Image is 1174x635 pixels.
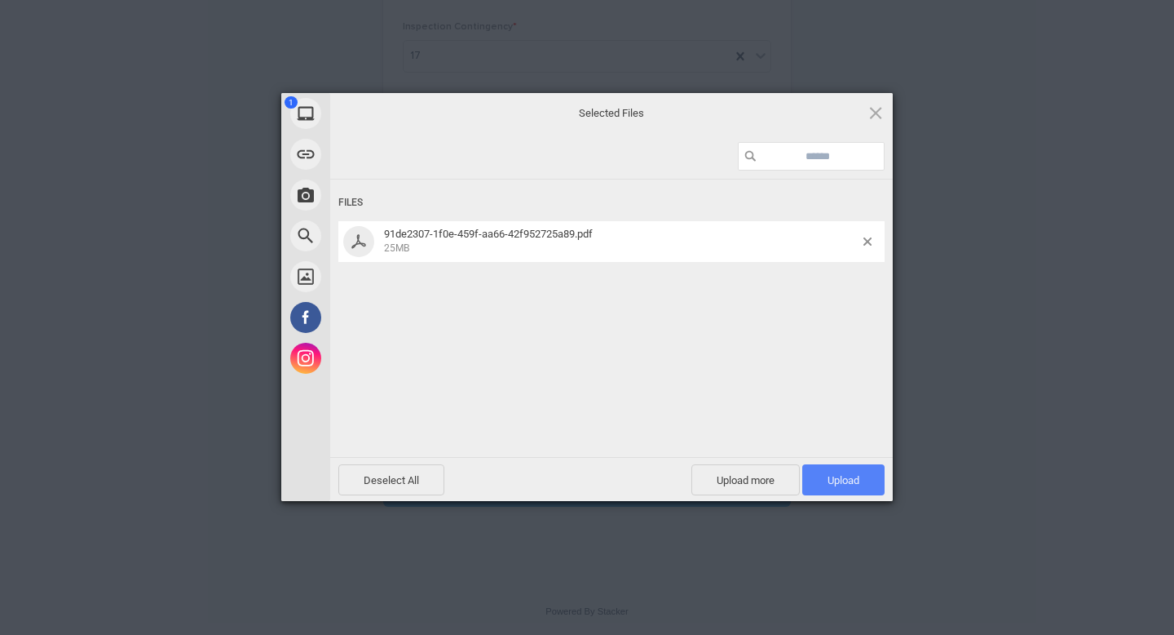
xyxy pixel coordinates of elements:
span: Upload more [691,464,800,495]
div: Facebook [281,297,477,338]
div: Take Photo [281,175,477,215]
div: Link (URL) [281,134,477,175]
span: Selected Files [448,106,775,121]
span: 91de2307-1f0e-459f-aa66-42f952725a89.pdf [379,228,863,255]
span: 25MB [384,242,409,254]
span: Upload [802,464,885,495]
div: Unsplash [281,256,477,297]
span: Deselect All [338,464,444,495]
span: 91de2307-1f0e-459f-aa66-42f952725a89.pdf [384,228,593,240]
span: 1 [285,96,298,109]
div: My Device [281,93,477,134]
div: Files [338,188,885,218]
span: Upload [828,474,859,486]
div: Instagram [281,338,477,379]
div: Web Search [281,215,477,256]
span: Click here or hit ESC to close picker [867,104,885,122]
